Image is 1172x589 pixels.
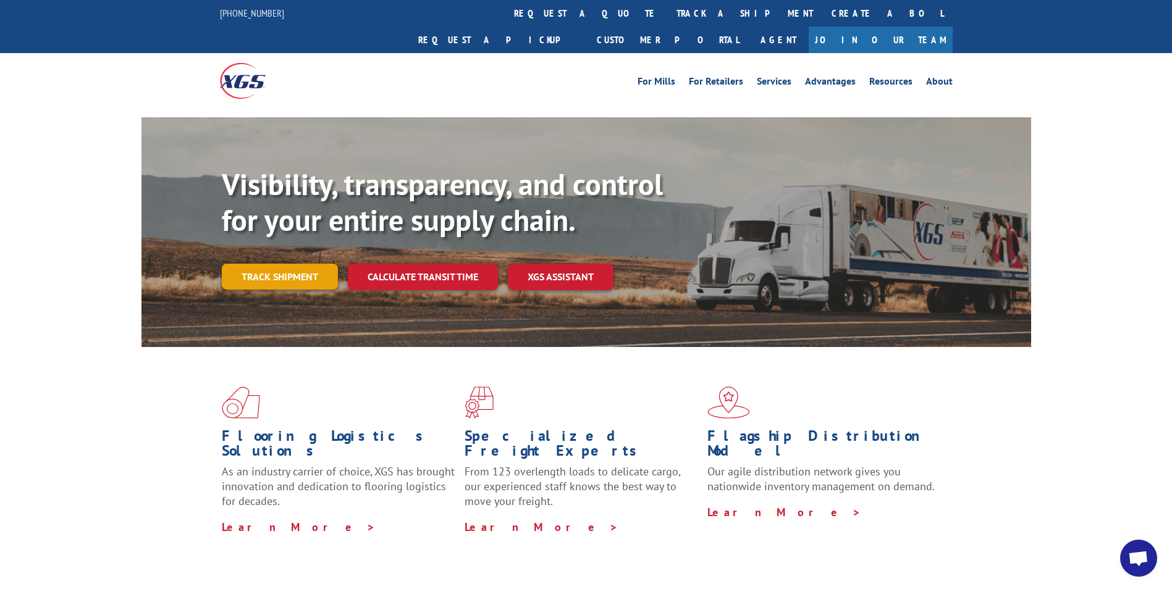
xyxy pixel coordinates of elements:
a: XGS ASSISTANT [508,264,613,290]
a: Track shipment [222,264,338,290]
a: Services [757,77,791,90]
a: Learn More > [465,520,618,534]
h1: Specialized Freight Experts [465,428,698,464]
a: For Mills [638,77,675,90]
h1: Flooring Logistics Solutions [222,428,455,464]
a: Calculate transit time [348,264,498,290]
a: Join Our Team [809,27,953,53]
a: Request a pickup [409,27,588,53]
span: As an industry carrier of choice, XGS has brought innovation and dedication to flooring logistics... [222,464,455,508]
b: Visibility, transparency, and control for your entire supply chain. [222,165,663,239]
a: Learn More > [222,520,376,534]
p: From 123 overlength loads to delicate cargo, our experienced staff knows the best way to move you... [465,464,698,519]
a: Advantages [805,77,856,90]
img: xgs-icon-focused-on-flooring-red [465,386,494,419]
div: Open chat [1120,540,1157,577]
h1: Flagship Distribution Model [707,428,941,464]
a: Learn More > [707,505,861,519]
a: Agent [748,27,809,53]
img: xgs-icon-flagship-distribution-model-red [707,386,750,419]
a: For Retailers [689,77,743,90]
img: xgs-icon-total-supply-chain-intelligence-red [222,386,260,419]
a: Customer Portal [588,27,748,53]
a: [PHONE_NUMBER] [220,7,284,19]
span: Our agile distribution network gives you nationwide inventory management on demand. [707,464,935,493]
a: Resources [869,77,913,90]
a: About [926,77,953,90]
